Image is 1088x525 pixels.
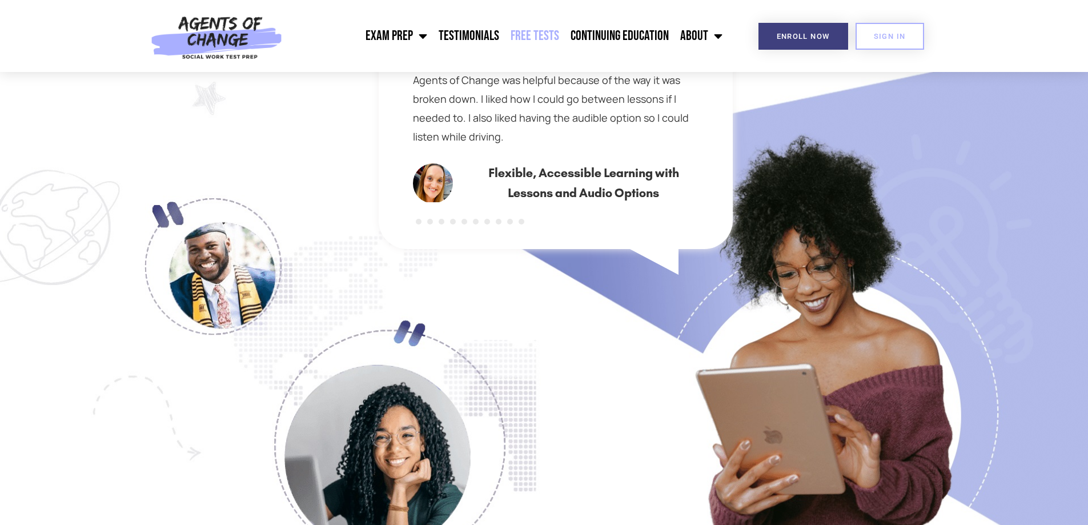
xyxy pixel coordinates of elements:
[413,163,453,203] img: Untitled design – Jianna Caviness
[777,33,830,40] span: Enroll Now
[469,163,698,203] h3: Flexible, Accessible Learning with Lessons and Audio Options
[856,23,924,50] a: SIGN IN
[288,22,728,50] nav: Menu
[360,22,433,50] a: Exam Prep
[413,71,698,146] div: Agents of Change was helpful because of the way it was broken down. I liked how I could go betwee...
[675,22,728,50] a: About
[758,23,848,50] a: Enroll Now
[433,22,505,50] a: Testimonials
[565,22,675,50] a: Continuing Education
[505,22,565,50] a: Free Tests
[874,33,906,40] span: SIGN IN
